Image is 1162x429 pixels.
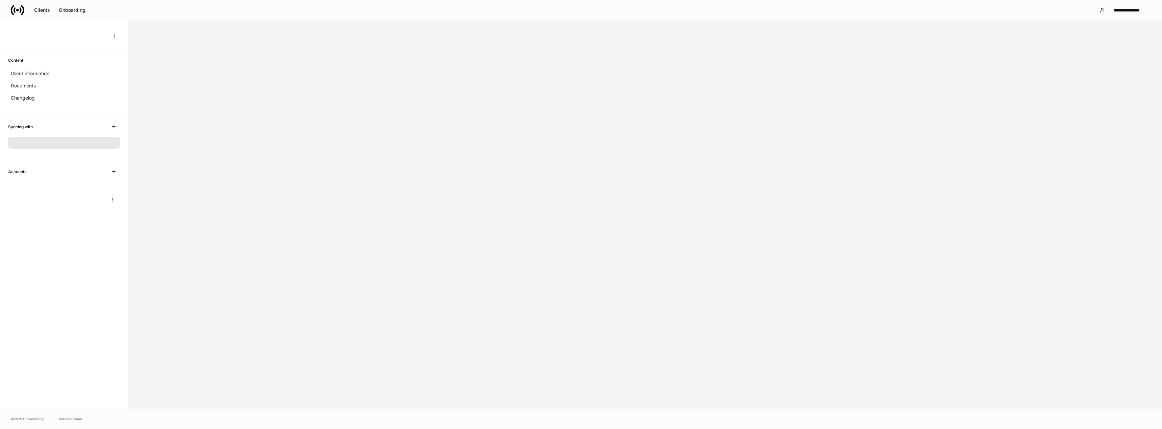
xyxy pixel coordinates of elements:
div: Onboarding [59,8,85,12]
span: © 2025 OneAdvisory [11,416,44,422]
p: Changelog [11,95,35,101]
h6: Accounts [8,168,26,175]
h6: Syncing with [8,124,33,130]
a: Changelog [8,92,120,104]
button: Onboarding [54,5,90,16]
h6: Content [8,57,23,63]
p: Client information [11,70,49,77]
div: Clients [34,8,50,12]
a: Documents [8,80,120,92]
button: Clients [30,5,54,16]
p: Documents [11,82,36,89]
a: Data Disclaimer [57,416,82,422]
a: Client information [8,68,120,80]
